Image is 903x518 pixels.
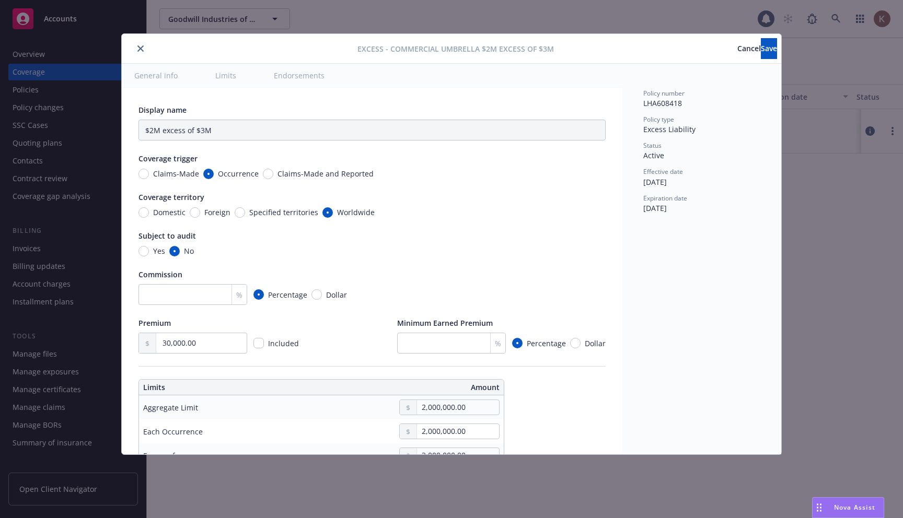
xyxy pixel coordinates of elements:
[153,245,165,256] span: Yes
[134,42,147,55] button: close
[417,400,499,415] input: 0.00
[813,498,826,517] div: Drag to move
[143,402,198,413] div: Aggregate Limit
[357,43,554,54] span: Excess - Commercial Umbrella $2M excess of $3M
[169,246,180,256] input: No
[812,497,884,518] button: Nova Assist
[261,64,337,87] button: Endorsements
[138,105,187,115] span: Display name
[138,318,171,328] span: Premium
[643,98,682,108] span: LHA608418
[326,289,347,300] span: Dollar
[325,380,504,395] th: Amount
[311,289,322,300] input: Dollar
[138,169,149,179] input: Claims-Made
[249,207,318,218] span: Specified territories
[643,150,664,160] span: Active
[643,203,667,213] span: [DATE]
[585,338,606,349] span: Dollar
[153,168,199,179] span: Claims-Made
[643,177,667,187] span: [DATE]
[834,503,875,512] span: Nova Assist
[277,168,374,179] span: Claims-Made and Reported
[643,124,696,134] span: Excess Liability
[138,231,196,241] span: Subject to audit
[253,289,264,300] input: Percentage
[203,169,214,179] input: Occurrence
[204,207,230,218] span: Foreign
[643,141,662,150] span: Status
[138,246,149,256] input: Yes
[268,338,299,348] span: Included
[153,207,186,218] span: Domestic
[235,207,245,218] input: Specified territories
[268,289,307,300] span: Percentage
[495,338,501,349] span: %
[643,115,674,124] span: Policy type
[527,338,566,349] span: Percentage
[337,207,375,218] span: Worldwide
[156,333,247,353] input: 0.00
[761,38,777,59] button: Save
[143,426,203,437] div: Each Occurrence
[122,64,190,87] button: General info
[417,424,499,439] input: 0.00
[138,269,182,279] span: Commission
[236,289,242,300] span: %
[263,169,273,179] input: Claims-Made and Reported
[138,207,149,218] input: Domestic
[138,192,204,202] span: Coverage territory
[417,448,499,463] input: 0.00
[643,89,685,98] span: Policy number
[737,43,761,53] span: Cancel
[143,450,175,461] div: Excess of
[512,338,523,348] input: Percentage
[737,38,761,59] button: Cancel
[643,194,687,203] span: Expiration date
[218,168,259,179] span: Occurrence
[139,380,285,395] th: Limits
[138,154,198,163] span: Coverage trigger
[570,338,581,348] input: Dollar
[643,167,683,176] span: Effective date
[203,64,249,87] button: Limits
[761,43,777,53] span: Save
[190,207,200,218] input: Foreign
[397,318,493,328] span: Minimum Earned Premium
[322,207,333,218] input: Worldwide
[184,245,194,256] span: No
